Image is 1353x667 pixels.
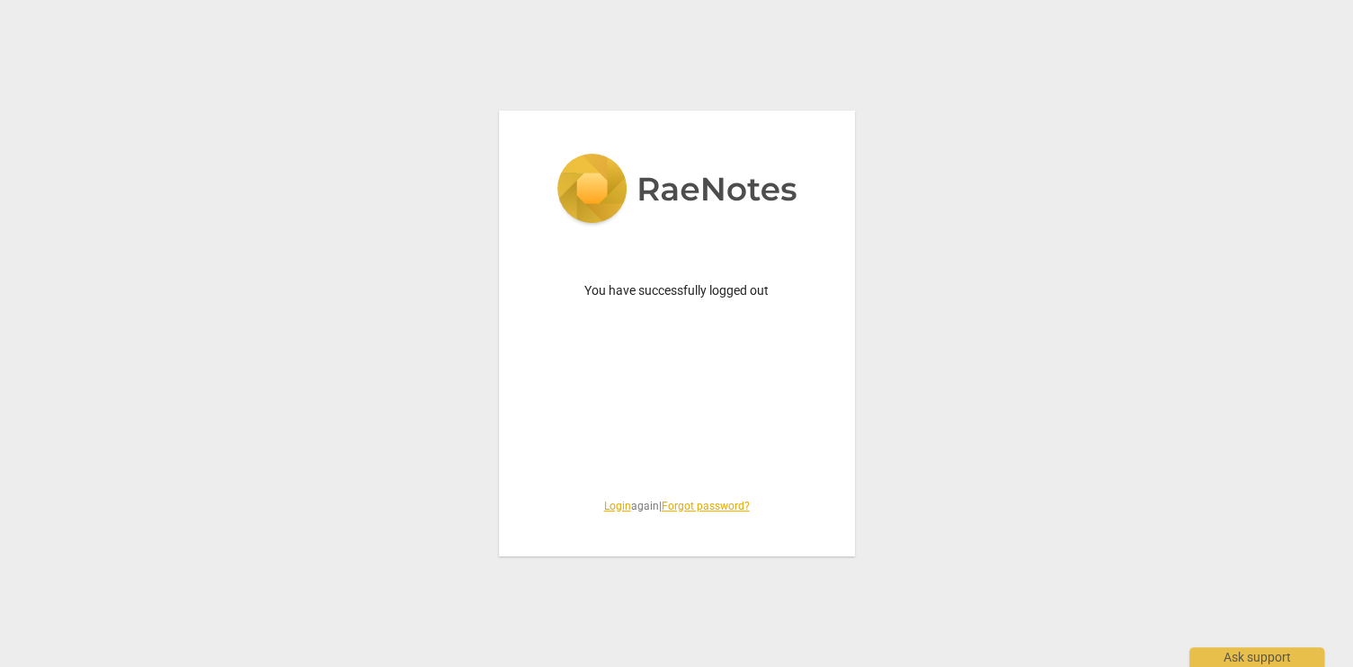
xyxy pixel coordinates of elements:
[1189,647,1324,667] div: Ask support
[542,281,812,300] p: You have successfully logged out
[604,500,631,512] a: Login
[662,500,750,512] a: Forgot password?
[556,154,797,227] img: 5ac2273c67554f335776073100b6d88f.svg
[542,499,812,514] span: again |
